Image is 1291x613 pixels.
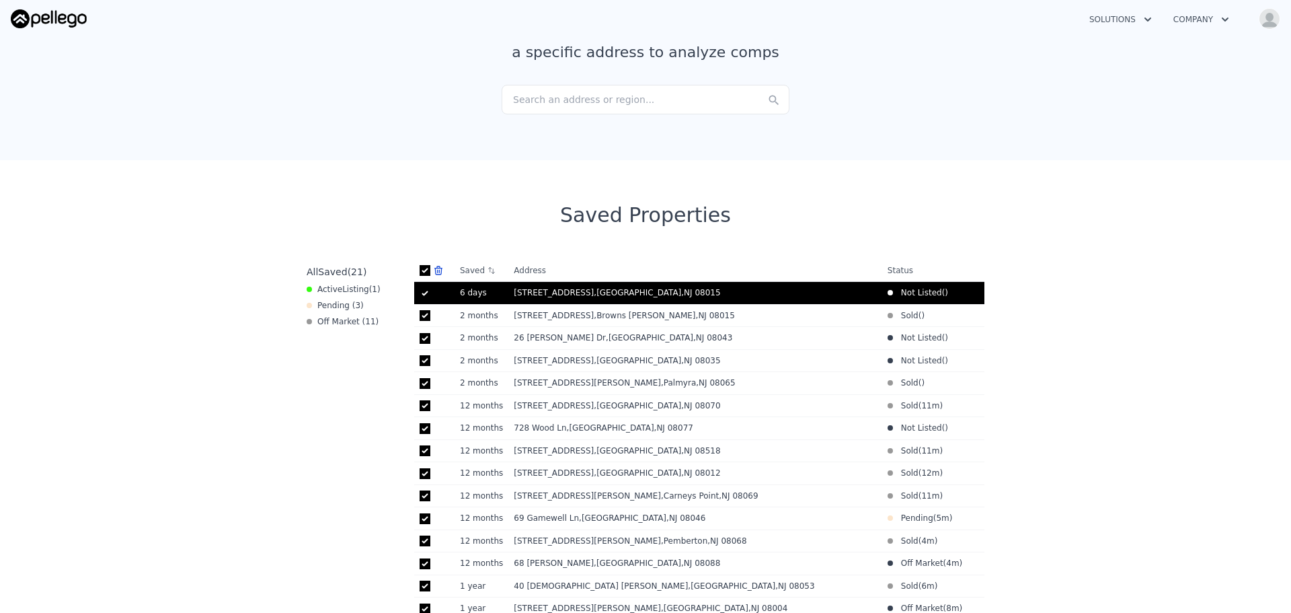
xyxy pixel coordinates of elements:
span: , [GEOGRAPHIC_DATA] [567,423,699,433]
span: [STREET_ADDRESS][PERSON_NAME] [514,378,661,388]
span: , NJ 08015 [681,288,720,297]
time: 2024-10-18 19:39 [460,400,503,411]
span: , NJ 08068 [707,536,746,546]
span: 26 [PERSON_NAME] Dr [514,333,606,342]
span: Sold ( [893,536,922,546]
time: 2024-11-07 13:00 [921,445,939,456]
span: Not Listed ( [893,332,945,343]
time: 2025-09-23 20:31 [460,287,503,298]
span: ) [935,536,938,546]
span: , [GEOGRAPHIC_DATA] [594,558,726,568]
span: , NJ 08012 [681,468,720,478]
span: [STREET_ADDRESS][PERSON_NAME] [514,491,661,501]
span: ) [945,355,948,366]
span: Sold ( [893,491,922,501]
span: ) [921,310,925,321]
img: avatar [1259,8,1280,30]
span: Not Listed ( [893,423,945,433]
time: 2025-04-03 15:10 [921,581,934,591]
th: Address [508,260,882,282]
span: , NJ 08046 [666,513,705,523]
time: 2025-05-09 14:02 [936,513,949,524]
div: All ( 21 ) [307,265,366,279]
span: , [GEOGRAPHIC_DATA] [594,468,726,478]
time: 2024-09-20 21:57 [460,581,503,591]
span: ) [960,558,963,569]
time: 2024-10-09 07:33 [460,536,503,546]
time: 2024-10-16 18:05 [460,445,503,456]
span: Sold ( [893,310,922,321]
button: Solutions [1079,7,1163,32]
span: [STREET_ADDRESS] [514,468,594,478]
span: ) [949,513,953,524]
span: ) [939,468,943,478]
span: ) [945,423,948,433]
span: 68 [PERSON_NAME] [514,558,594,568]
time: 2025-07-28 14:50 [460,355,503,366]
time: 2024-10-17 12:38 [460,423,503,433]
span: ) [939,491,943,501]
div: Search a region to find deals or look up a specific address to analyze comps [495,19,796,63]
span: Listing [342,285,369,294]
span: ) [935,581,938,591]
span: , [GEOGRAPHIC_DATA] [594,356,726,365]
span: , Carneys Point [661,491,764,501]
time: 2024-10-14 13:06 [460,491,503,501]
span: [STREET_ADDRESS] [514,311,594,320]
span: ) [921,377,925,388]
button: Company [1163,7,1240,32]
span: [STREET_ADDRESS][PERSON_NAME] [514,604,661,613]
img: Pellego [11,9,87,28]
span: , [GEOGRAPHIC_DATA] [594,401,726,410]
span: Off Market ( [893,558,946,569]
span: Not Listed ( [893,287,945,298]
span: Sold ( [893,445,922,456]
time: 2024-10-15 13:06 [460,468,503,478]
span: , [GEOGRAPHIC_DATA] [594,288,726,297]
span: Sold ( [893,377,922,388]
span: Active ( 1 ) [317,284,381,295]
time: 2024-10-25 11:42 [921,491,939,501]
div: Saved Properties [301,203,990,227]
span: , Palmyra [661,378,741,388]
span: Pending ( [893,513,937,524]
span: [STREET_ADDRESS] [514,356,594,365]
span: 40 [DEMOGRAPHIC_DATA] [PERSON_NAME] [514,581,688,591]
span: [STREET_ADDRESS] [514,288,594,297]
span: , NJ 08015 [696,311,735,320]
span: ) [939,445,943,456]
span: , NJ 08065 [696,378,735,388]
th: Saved [455,260,508,281]
span: ) [939,400,943,411]
div: Off Market ( 11 ) [307,316,379,327]
span: , [GEOGRAPHIC_DATA] [579,513,711,523]
time: 2025-08-09 11:47 [460,310,503,321]
time: 2025-06-03 17:05 [946,558,959,569]
div: Pending ( 3 ) [307,300,364,311]
span: , NJ 08053 [775,581,814,591]
span: , NJ 08004 [748,604,787,613]
span: ) [945,287,948,298]
span: , NJ 08069 [719,491,758,501]
span: , NJ 08043 [693,333,732,342]
div: Search an address or region... [502,85,789,114]
span: Saved [318,266,347,277]
time: 2025-06-10 17:04 [921,536,934,546]
span: , [GEOGRAPHIC_DATA] [594,446,726,456]
span: , NJ 08077 [654,423,693,433]
span: 728 Wood Ln [514,423,566,433]
time: 2025-07-30 23:36 [460,332,503,343]
span: , [GEOGRAPHIC_DATA] [688,581,820,591]
span: Sold ( [893,468,922,478]
span: ) [945,332,948,343]
span: [STREET_ADDRESS][PERSON_NAME] [514,536,661,546]
span: [STREET_ADDRESS] [514,401,594,410]
span: , NJ 08070 [681,401,720,410]
span: [STREET_ADDRESS] [514,446,594,456]
span: , Browns [PERSON_NAME] [594,311,740,320]
span: Not Listed ( [893,355,945,366]
time: 2024-10-14 05:00 [921,468,939,478]
span: , NJ 08518 [681,446,720,456]
span: Sold ( [893,581,922,591]
span: 69 Gamewell Ln [514,513,579,523]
